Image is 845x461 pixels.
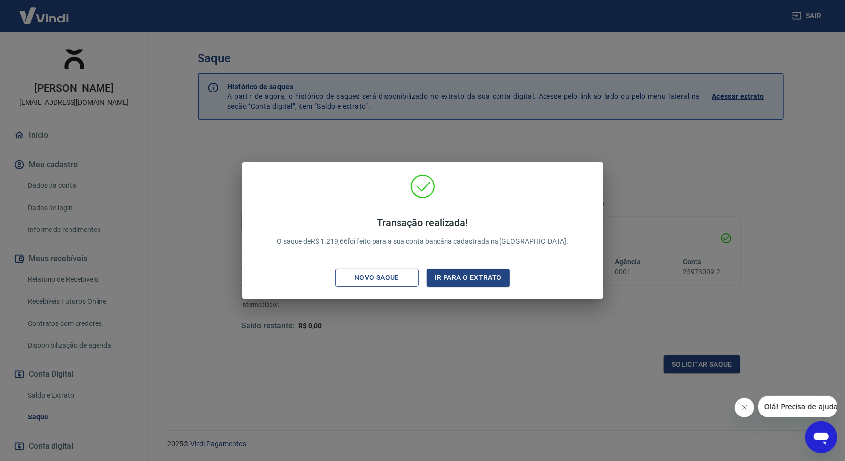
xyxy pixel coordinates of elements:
[805,421,837,453] iframe: Botão para abrir a janela de mensagens
[6,7,83,15] span: Olá! Precisa de ajuda?
[335,269,419,287] button: Novo saque
[427,269,510,287] button: Ir para o extrato
[758,396,837,417] iframe: Mensagem da empresa
[343,272,411,284] div: Novo saque
[277,217,568,247] p: O saque de R$ 1.219,66 foi feito para a sua conta bancária cadastrada na [GEOGRAPHIC_DATA].
[735,398,754,417] iframe: Fechar mensagem
[277,217,568,229] h4: Transação realizada!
